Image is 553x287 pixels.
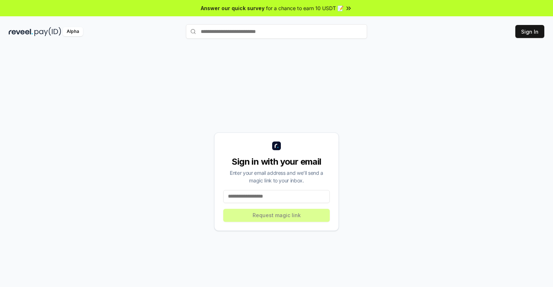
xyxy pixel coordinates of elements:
[223,156,330,168] div: Sign in with your email
[9,27,33,36] img: reveel_dark
[223,169,330,184] div: Enter your email address and we’ll send a magic link to your inbox.
[266,4,344,12] span: for a chance to earn 10 USDT 📝
[515,25,544,38] button: Sign In
[201,4,265,12] span: Answer our quick survey
[63,27,83,36] div: Alpha
[272,142,281,150] img: logo_small
[34,27,61,36] img: pay_id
